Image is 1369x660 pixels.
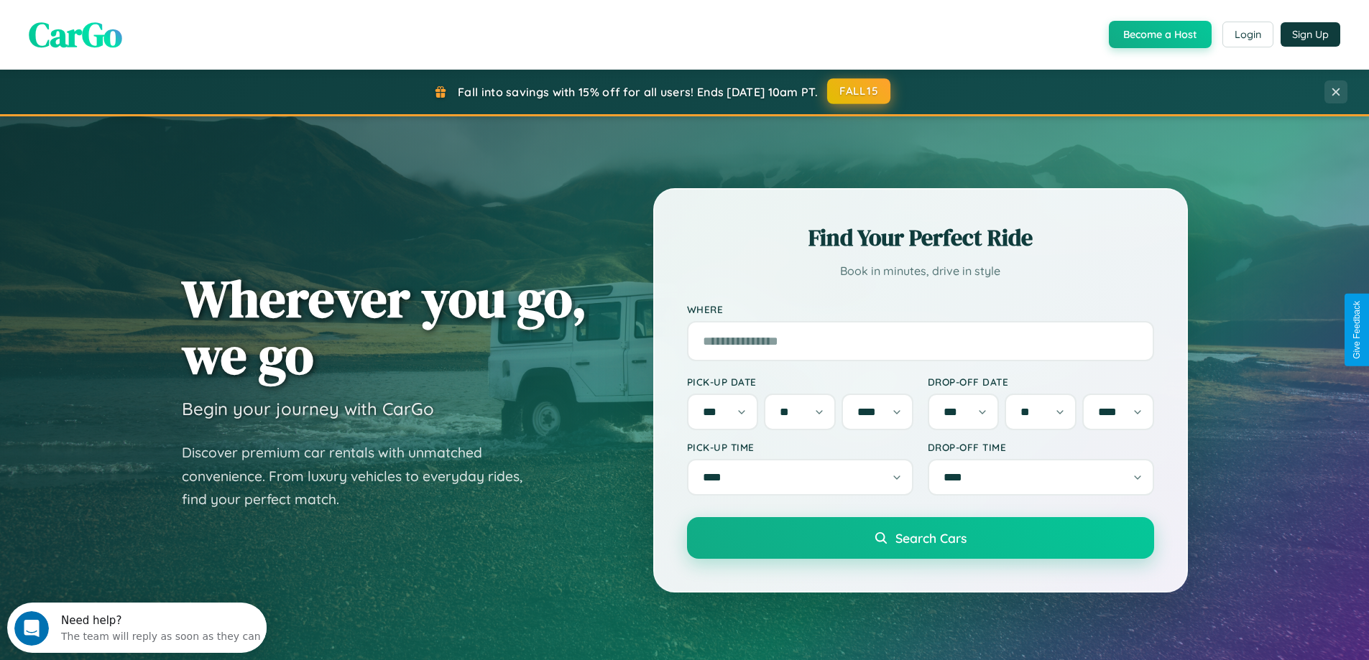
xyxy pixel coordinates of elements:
[1222,22,1273,47] button: Login
[895,530,967,546] span: Search Cars
[687,303,1154,315] label: Where
[928,441,1154,453] label: Drop-off Time
[54,12,254,24] div: Need help?
[827,78,890,104] button: FALL15
[1352,301,1362,359] div: Give Feedback
[687,517,1154,559] button: Search Cars
[458,85,818,99] span: Fall into savings with 15% off for all users! Ends [DATE] 10am PT.
[54,24,254,39] div: The team will reply as soon as they can
[1109,21,1212,48] button: Become a Host
[928,376,1154,388] label: Drop-off Date
[687,222,1154,254] h2: Find Your Perfect Ride
[29,11,122,58] span: CarGo
[1281,22,1340,47] button: Sign Up
[687,261,1154,282] p: Book in minutes, drive in style
[6,6,267,45] div: Open Intercom Messenger
[14,611,49,646] iframe: Intercom live chat
[7,603,267,653] iframe: Intercom live chat discovery launcher
[687,376,913,388] label: Pick-up Date
[182,398,434,419] h3: Begin your journey with CarGo
[182,441,541,511] p: Discover premium car rentals with unmatched convenience. From luxury vehicles to everyday rides, ...
[687,441,913,453] label: Pick-up Time
[182,270,587,384] h1: Wherever you go, we go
